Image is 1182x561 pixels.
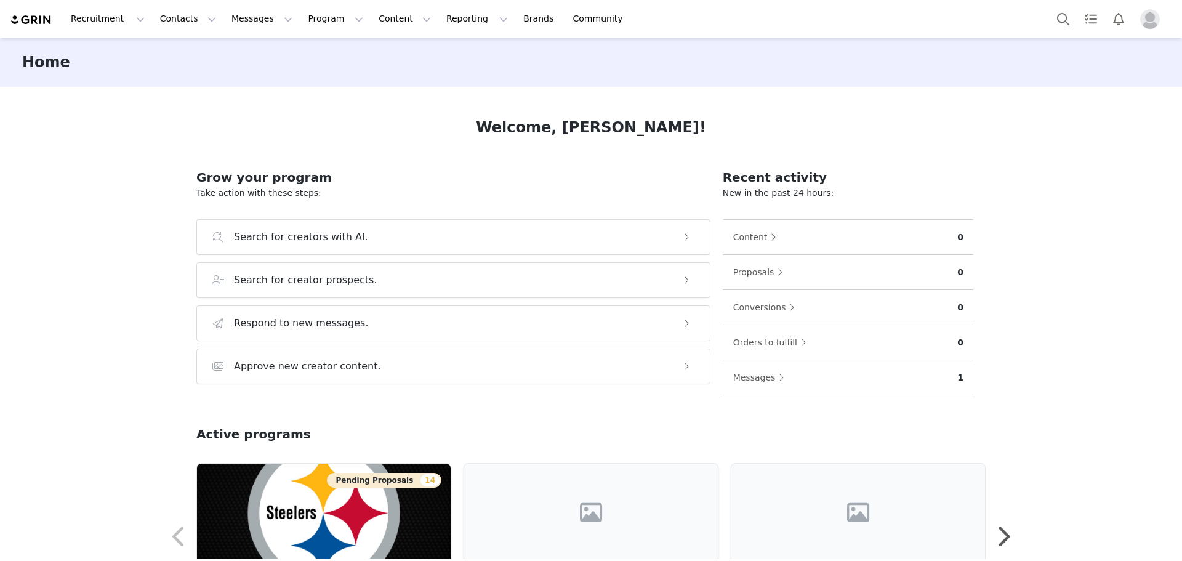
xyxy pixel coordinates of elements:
p: 1 [957,371,963,384]
button: Contacts [153,5,223,33]
button: Proposals [733,262,790,282]
p: 0 [957,336,963,349]
button: Content [371,5,438,33]
button: Program [300,5,371,33]
button: Messages [733,368,791,387]
a: Community [566,5,636,33]
h3: Search for creator prospects. [234,273,377,288]
h2: Grow your program [196,168,710,187]
p: 0 [957,266,963,279]
button: Orders to fulfill [733,333,813,352]
button: Reporting [439,5,515,33]
button: Recruitment [63,5,152,33]
button: Notifications [1105,5,1132,33]
h2: Active programs [196,425,311,443]
h3: Respond to new messages. [234,316,369,331]
p: New in the past 24 hours: [723,187,973,200]
p: Take action with these steps: [196,187,710,200]
button: Search for creator prospects. [196,262,710,298]
button: Profile [1133,9,1172,29]
h1: Welcome, [PERSON_NAME]! [476,116,706,139]
h3: Home [22,51,70,73]
a: Tasks [1077,5,1104,33]
p: 0 [957,231,963,244]
h3: Search for creators with AI. [234,230,368,244]
button: Search for creators with AI. [196,219,710,255]
img: placeholder-profile.jpg [1140,9,1160,29]
button: Conversions [733,297,802,317]
h2: Recent activity [723,168,973,187]
button: Content [733,227,783,247]
button: Approve new creator content. [196,349,710,384]
h3: Approve new creator content. [234,359,381,374]
button: Search [1050,5,1077,33]
button: Messages [224,5,300,33]
button: Pending Proposals14 [327,473,441,488]
a: Brands [516,5,565,33]
img: grin logo [10,14,53,26]
button: Respond to new messages. [196,305,710,341]
p: 0 [957,301,963,314]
